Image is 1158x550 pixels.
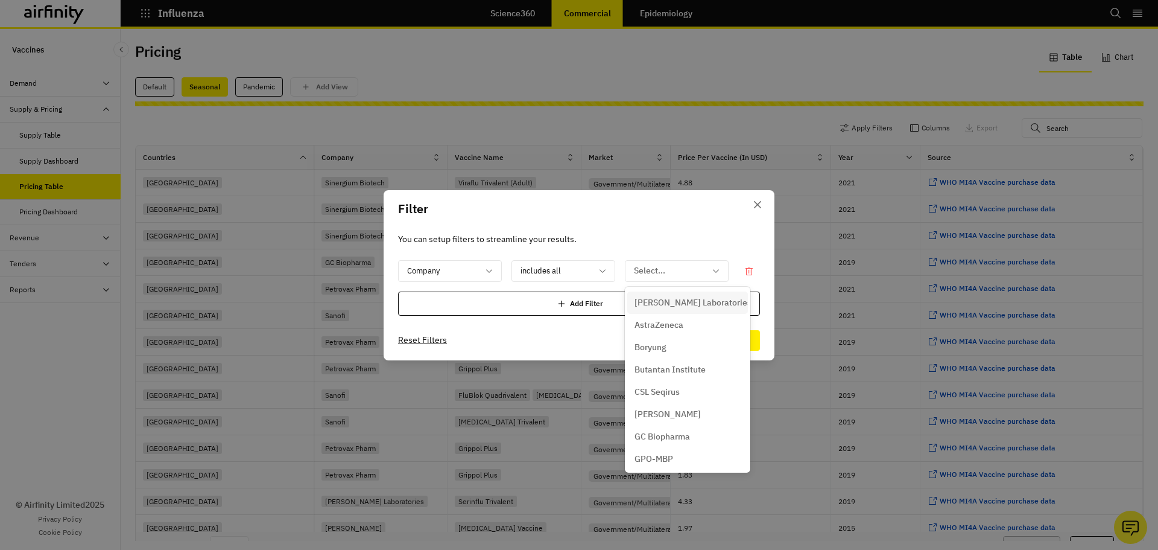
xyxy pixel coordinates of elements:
[634,341,666,354] p: Boryung
[398,232,760,246] p: You can setup filters to streamline your results.
[384,190,774,228] header: Filter
[634,430,690,443] p: GC Biopharma
[634,408,701,421] p: [PERSON_NAME]
[634,296,751,309] p: [PERSON_NAME] Laboratories
[748,195,767,214] button: Close
[634,386,680,398] p: CSL Seqirus
[634,319,683,331] p: AstraZeneca
[398,331,447,350] button: Reset Filters
[398,292,760,316] div: Add Filter
[634,363,706,376] p: Butantan Institute
[634,453,673,465] p: GPO-MBP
